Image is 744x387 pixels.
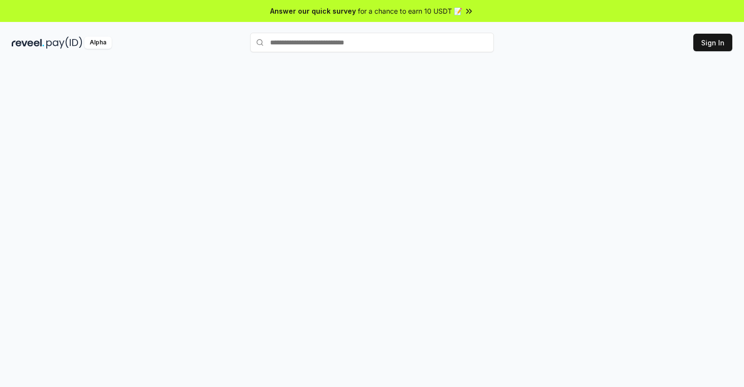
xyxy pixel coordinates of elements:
[84,37,112,49] div: Alpha
[693,34,732,51] button: Sign In
[12,37,44,49] img: reveel_dark
[358,6,462,16] span: for a chance to earn 10 USDT 📝
[46,37,82,49] img: pay_id
[270,6,356,16] span: Answer our quick survey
